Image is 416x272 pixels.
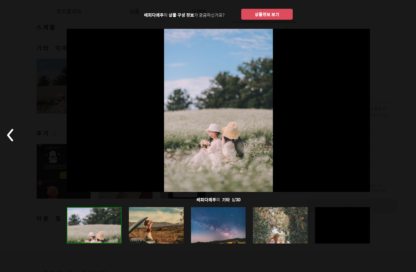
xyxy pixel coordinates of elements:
span: 홈 [19,201,23,206]
a: 홈 [2,192,40,207]
span: 1 / 30 [232,196,240,203]
span: 기타 [222,196,230,203]
p: 의 [36,192,400,207]
button: 상품정보 보기 [241,9,293,20]
div: 의 가 궁금하신가요? [144,13,224,17]
a: 대화 [40,192,78,207]
span: 설정 [94,201,101,206]
span: 레피다제주 [196,196,216,203]
strong: 레피다제주 [144,12,164,18]
strong: 상품 구성 정보 [169,12,194,18]
a: 설정 [78,192,116,207]
span: 대화 [55,202,63,207]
